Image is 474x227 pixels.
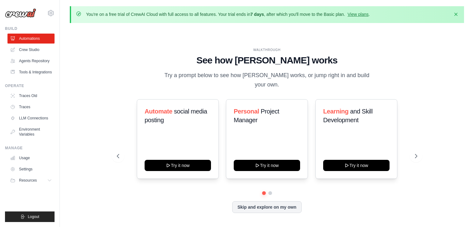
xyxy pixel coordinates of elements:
div: Manage [5,146,55,151]
a: Settings [7,164,55,174]
span: Learning [323,108,348,115]
p: You're on a free trial of CrewAI Cloud with full access to all features. Your trial ends in , aft... [86,11,370,17]
button: Try it now [145,160,211,171]
span: Logout [28,214,39,219]
span: Resources [19,178,37,183]
a: Agents Repository [7,56,55,66]
a: View plans [347,12,368,17]
div: Build [5,26,55,31]
strong: 7 days [250,12,264,17]
a: Traces [7,102,55,112]
h1: See how [PERSON_NAME] works [117,55,417,66]
a: Crew Studio [7,45,55,55]
span: social media posting [145,108,207,123]
div: WALKTHROUGH [117,48,417,52]
a: Environment Variables [7,124,55,139]
button: Try it now [234,160,300,171]
button: Skip and explore on my own [232,201,302,213]
button: Try it now [323,160,390,171]
img: Logo [5,8,36,18]
span: Personal [234,108,259,115]
span: Project Manager [234,108,279,123]
div: Operate [5,83,55,88]
button: Resources [7,175,55,185]
button: Logout [5,211,55,222]
span: and Skill Development [323,108,372,123]
a: LLM Connections [7,113,55,123]
a: Tools & Integrations [7,67,55,77]
a: Traces Old [7,91,55,101]
a: Automations [7,34,55,44]
p: Try a prompt below to see how [PERSON_NAME] works, or jump right in and build your own. [162,71,372,89]
span: Automate [145,108,172,115]
a: Usage [7,153,55,163]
